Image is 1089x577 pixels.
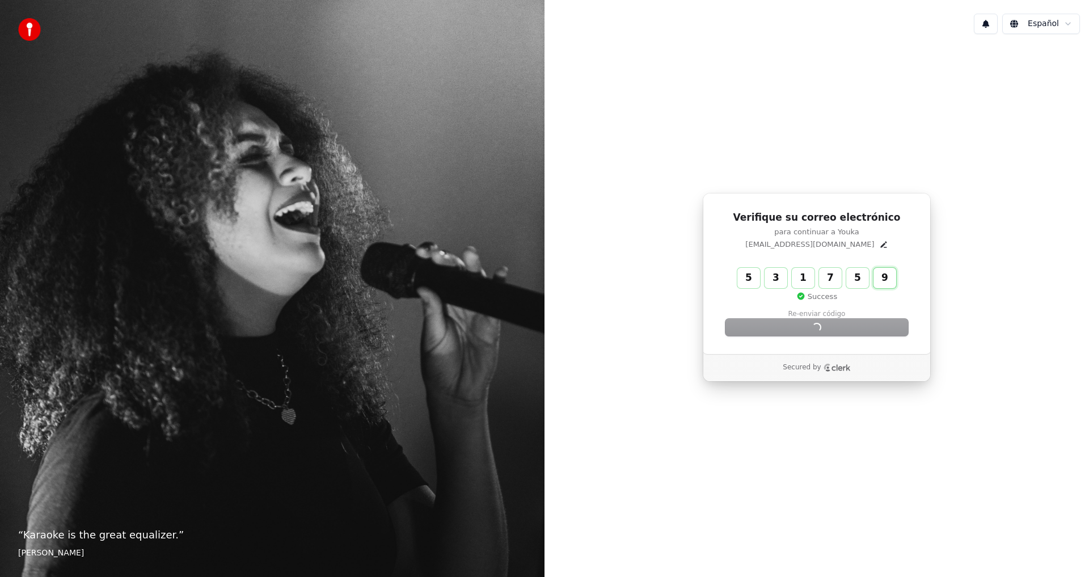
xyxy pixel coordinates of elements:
[783,363,821,372] p: Secured by
[725,211,908,225] h1: Verifique su correo electrónico
[745,239,874,250] p: [EMAIL_ADDRESS][DOMAIN_NAME]
[737,268,919,288] input: Enter verification code
[796,292,837,302] p: Success
[18,547,526,559] footer: [PERSON_NAME]
[18,527,526,543] p: “ Karaoke is the great equalizer. ”
[824,364,851,372] a: Clerk logo
[879,240,888,249] button: Edit
[725,227,908,237] p: para continuar a Youka
[18,18,41,41] img: youka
